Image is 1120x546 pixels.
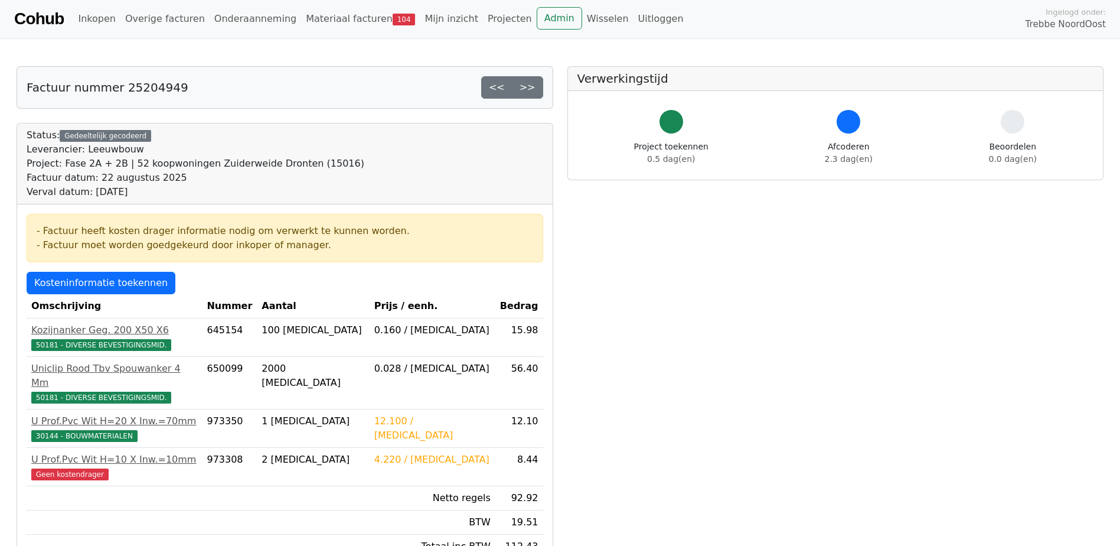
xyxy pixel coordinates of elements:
[27,272,175,294] a: Kosteninformatie toekennen
[27,142,364,157] div: Leverancier: Leeuwbouw
[647,154,695,164] span: 0.5 dag(en)
[262,323,364,337] div: 100 [MEDICAL_DATA]
[537,7,582,30] a: Admin
[31,323,197,352] a: Kozijnanker Geg. 200 X50 X650181 - DIVERSE BEVESTIGINGSMID.
[374,414,491,443] div: 12.100 / [MEDICAL_DATA]
[27,185,364,199] div: Verval datum: [DATE]
[37,238,533,252] div: - Factuur moet worden goedgekeurd door inkoper of manager.
[483,7,537,31] a: Projecten
[577,71,1094,86] h5: Verwerkingstijd
[481,76,512,99] a: <<
[31,362,197,404] a: Uniclip Rood Tbv Spouwanker 4 Mm50181 - DIVERSE BEVESTIGINGSMID.
[262,362,364,390] div: 2000 [MEDICAL_DATA]
[634,7,688,31] a: Uitloggen
[31,392,171,404] span: 50181 - DIVERSE BEVESTIGINGSMID.
[495,318,543,357] td: 15.98
[31,323,197,337] div: Kozijnanker Geg. 200 X50 X6
[27,80,188,95] h5: Factuur nummer 25204949
[27,294,202,318] th: Omschrijving
[73,7,120,31] a: Inkopen
[370,511,495,535] td: BTW
[989,154,1037,164] span: 0.0 dag(en)
[582,7,634,31] a: Wisselen
[495,294,543,318] th: Bedrag
[634,141,708,165] div: Project toekennen
[31,469,109,480] span: Geen kostendrager
[27,157,364,171] div: Project: Fase 2A + 2B | 52 koopwoningen Zuiderweide Dronten (15016)
[60,130,151,142] div: Gedeeltelijk gecodeerd
[495,357,543,409] td: 56.40
[989,141,1037,165] div: Beoordelen
[374,323,491,337] div: 0.160 / [MEDICAL_DATA]
[301,7,420,31] a: Materiaal facturen104
[31,414,197,428] div: U Prof.Pvc Wit H=20 X Inw.=70mm
[14,5,64,33] a: Cohub
[1026,18,1106,31] span: Trebbe NoordOost
[31,414,197,443] a: U Prof.Pvc Wit H=20 X Inw.=70mm30144 - BOUWMATERIALEN
[202,409,257,448] td: 973350
[495,448,543,486] td: 8.44
[374,362,491,376] div: 0.028 / [MEDICAL_DATA]
[37,224,533,238] div: - Factuur heeft kosten drager informatie nodig om verwerkt te kunnen worden.
[512,76,543,99] a: >>
[202,294,257,318] th: Nummer
[374,453,491,467] div: 4.220 / [MEDICAL_DATA]
[257,294,369,318] th: Aantal
[495,409,543,448] td: 12.10
[825,154,873,164] span: 2.3 dag(en)
[31,362,197,390] div: Uniclip Rood Tbv Spouwanker 4 Mm
[202,318,257,357] td: 645154
[495,486,543,511] td: 92.92
[420,7,483,31] a: Mijn inzicht
[1046,6,1106,18] span: Ingelogd onder:
[27,171,364,185] div: Factuur datum: 22 augustus 2025
[31,339,171,351] span: 50181 - DIVERSE BEVESTIGINGSMID.
[210,7,301,31] a: Onderaanneming
[262,414,364,428] div: 1 [MEDICAL_DATA]
[31,453,197,481] a: U Prof.Pvc Wit H=10 X Inw.=10mmGeen kostendrager
[262,453,364,467] div: 2 [MEDICAL_DATA]
[120,7,210,31] a: Overige facturen
[393,14,416,25] span: 104
[31,453,197,467] div: U Prof.Pvc Wit H=10 X Inw.=10mm
[27,128,364,199] div: Status:
[825,141,873,165] div: Afcoderen
[202,448,257,486] td: 973308
[370,486,495,511] td: Netto regels
[370,294,495,318] th: Prijs / eenh.
[202,357,257,409] td: 650099
[31,430,138,442] span: 30144 - BOUWMATERIALEN
[495,511,543,535] td: 19.51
